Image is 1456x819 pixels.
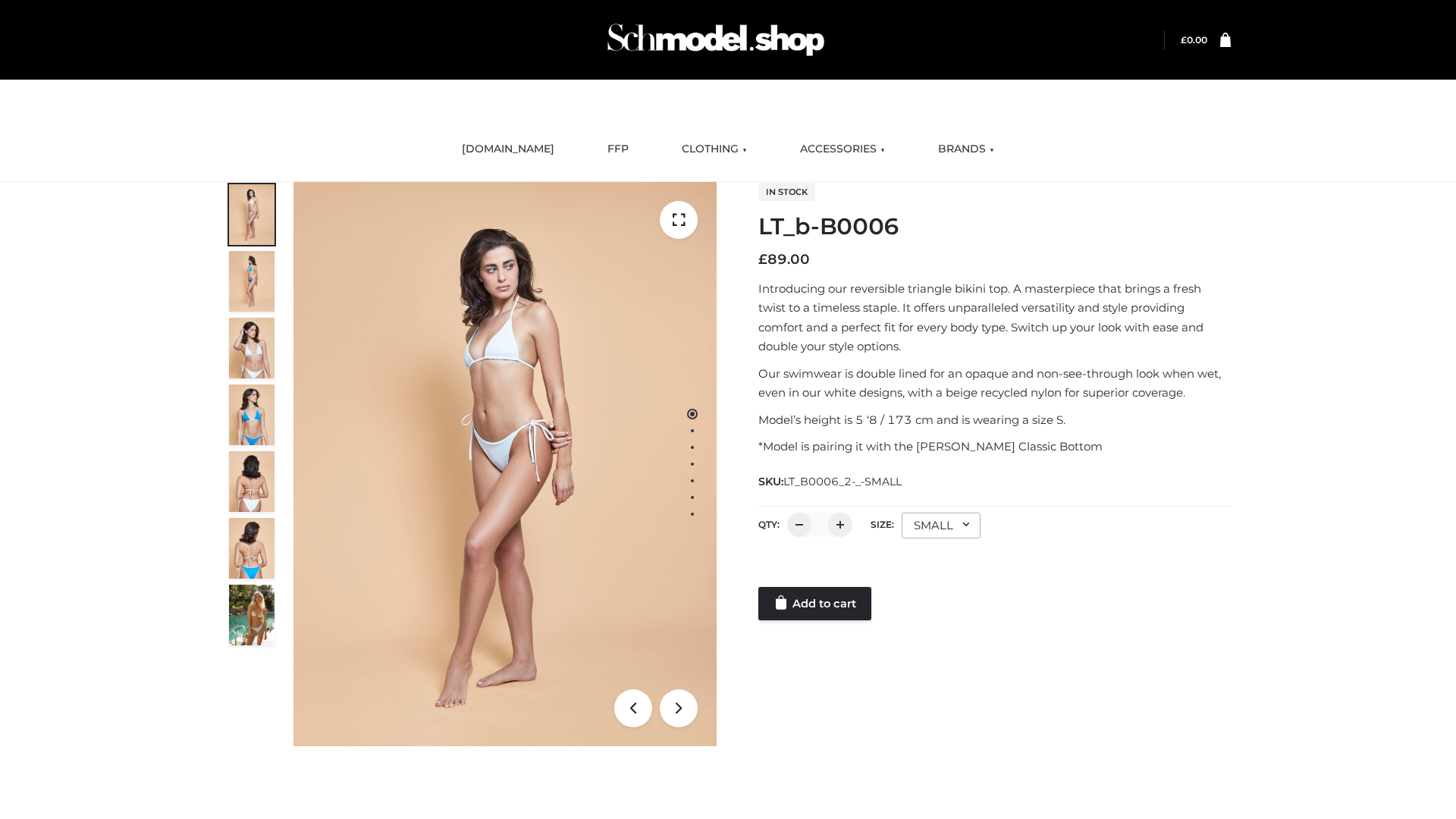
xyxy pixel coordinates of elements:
[758,213,1231,240] h1: LT_b-B0006
[450,133,566,166] a: [DOMAIN_NAME]
[758,251,767,268] span: £
[758,410,1231,430] p: Model’s height is 5 ‘8 / 173 cm and is wearing a size S.
[758,587,871,620] a: Add to cart
[229,318,275,378] img: ArielClassicBikiniTop_CloudNine_AzureSky_OW114ECO_3-scaled.jpg
[229,451,275,512] img: ArielClassicBikiniTop_CloudNine_AzureSky_OW114ECO_7-scaled.jpg
[789,133,896,166] a: ACCESSORIES
[596,133,640,166] a: FFP
[927,133,1006,166] a: BRANDS
[602,10,830,70] img: Schmodel Admin 964
[229,518,275,579] img: ArielClassicBikiniTop_CloudNine_AzureSky_OW114ECO_8-scaled.jpg
[871,519,894,530] label: Size:
[758,437,1231,457] p: *Model is pairing it with the [PERSON_NAME] Classic Bottom
[229,585,275,645] img: Arieltop_CloudNine_AzureSky2.jpg
[229,184,275,245] img: ArielClassicBikiniTop_CloudNine_AzureSky_OW114ECO_1-scaled.jpg
[670,133,758,166] a: CLOTHING
[783,475,902,488] span: LT_B0006_2-_-SMALL
[758,472,903,491] span: SKU:
[902,513,981,538] div: SMALL
[758,279,1231,356] p: Introducing our reversible triangle bikini top. A masterpiece that brings a fresh twist to a time...
[1181,34,1207,45] a: £0.00
[1181,34,1207,45] bdi: 0.00
[758,251,810,268] bdi: 89.00
[229,384,275,445] img: ArielClassicBikiniTop_CloudNine_AzureSky_OW114ECO_4-scaled.jpg
[758,183,815,201] span: In stock
[293,182,717,746] img: ArielClassicBikiniTop_CloudNine_AzureSky_OW114ECO_1
[1181,34,1187,45] span: £
[229,251,275,312] img: ArielClassicBikiniTop_CloudNine_AzureSky_OW114ECO_2-scaled.jpg
[758,364,1231,403] p: Our swimwear is double lined for an opaque and non-see-through look when wet, even in our white d...
[758,519,780,530] label: QTY:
